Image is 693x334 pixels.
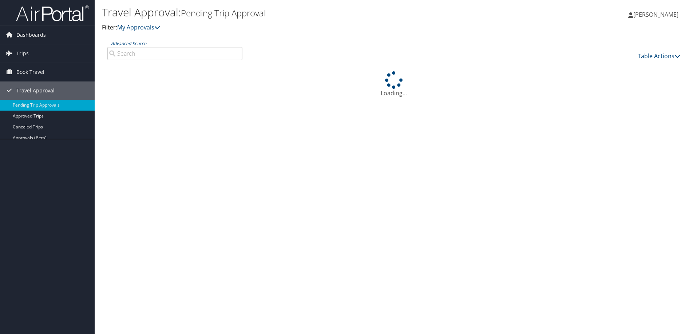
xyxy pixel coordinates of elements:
[638,52,680,60] a: Table Actions
[102,23,491,32] p: Filter:
[102,5,491,20] h1: Travel Approval:
[16,5,89,22] img: airportal-logo.png
[111,40,146,47] a: Advanced Search
[16,81,55,100] span: Travel Approval
[117,23,160,31] a: My Approvals
[16,63,44,81] span: Book Travel
[628,4,686,25] a: [PERSON_NAME]
[16,44,29,63] span: Trips
[102,71,686,98] div: Loading...
[633,11,678,19] span: [PERSON_NAME]
[181,7,266,19] small: Pending Trip Approval
[16,26,46,44] span: Dashboards
[107,47,242,60] input: Advanced Search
